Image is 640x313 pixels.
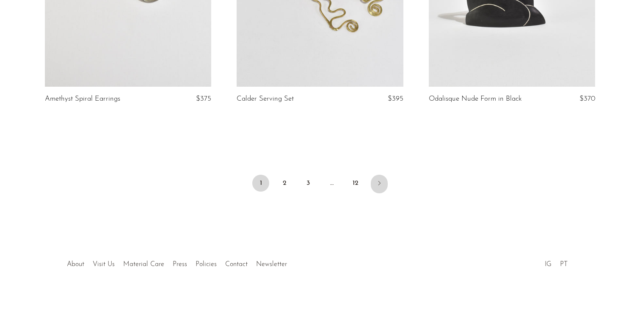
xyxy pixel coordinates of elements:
[93,261,115,268] a: Visit Us
[196,95,211,102] span: $375
[388,95,403,102] span: $395
[541,254,572,270] ul: Social Medias
[429,95,522,103] a: Odalisque Nude Form in Black
[237,95,294,103] a: Calder Serving Set
[371,175,388,193] a: Next
[276,175,293,192] a: 2
[323,175,340,192] span: …
[347,175,364,192] a: 12
[63,254,291,270] ul: Quick links
[123,261,164,268] a: Material Care
[300,175,317,192] a: 3
[579,95,595,102] span: $370
[196,261,217,268] a: Policies
[545,261,552,268] a: IG
[252,175,269,192] span: 1
[67,261,84,268] a: About
[45,95,120,103] a: Amethyst Spiral Earrings
[173,261,187,268] a: Press
[560,261,568,268] a: PT
[225,261,248,268] a: Contact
